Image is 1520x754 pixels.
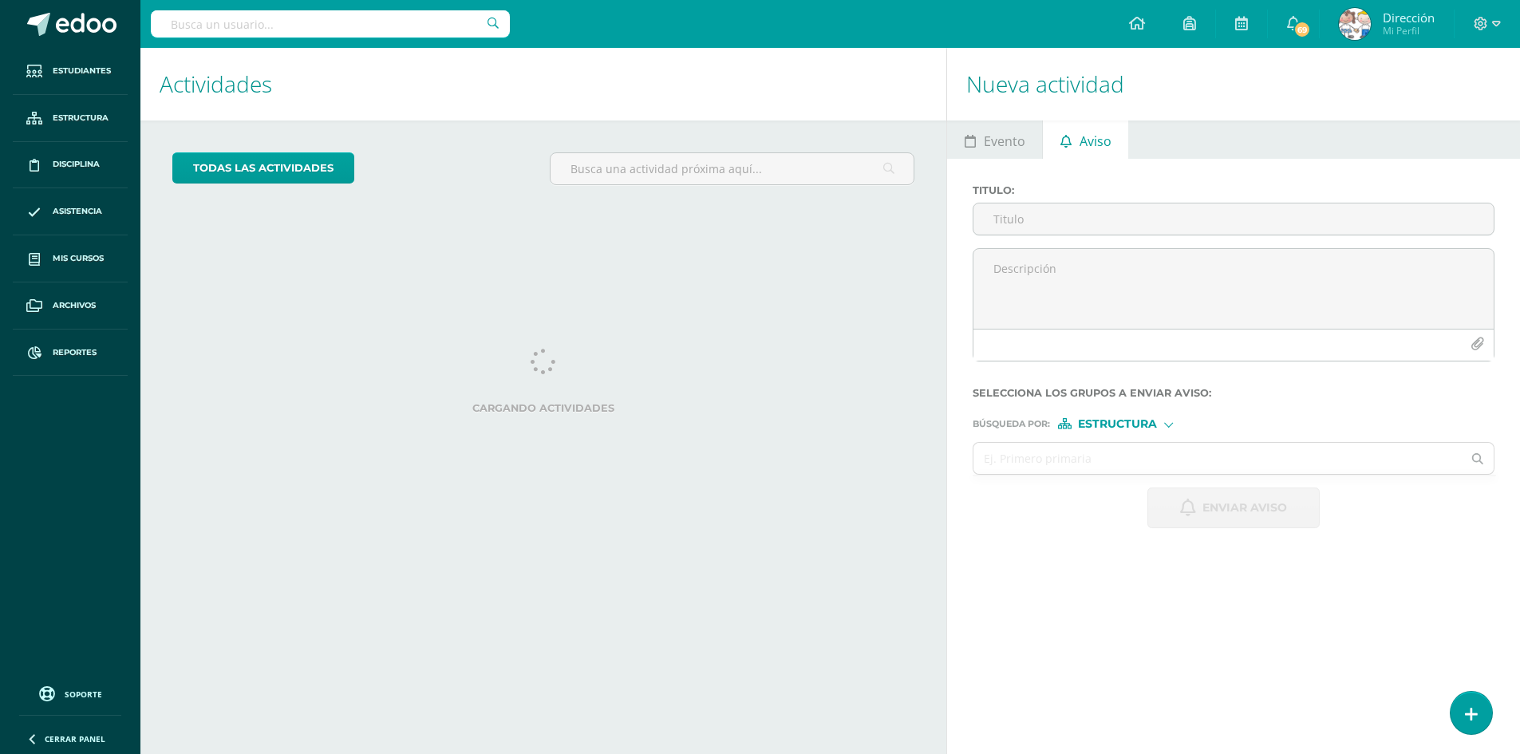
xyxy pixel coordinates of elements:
span: 69 [1293,21,1311,38]
span: Dirección [1383,10,1435,26]
a: Mis cursos [13,235,128,282]
a: Reportes [13,330,128,377]
img: b930019c8aa90c93567e6a8b9259f4f6.png [1339,8,1371,40]
span: Estructura [53,112,109,124]
a: Estructura [13,95,128,142]
span: Archivos [53,299,96,312]
a: Archivos [13,282,128,330]
label: Selecciona los grupos a enviar aviso : [973,387,1494,399]
span: Mis cursos [53,252,104,265]
span: Aviso [1080,122,1111,160]
span: Estructura [1078,420,1157,428]
span: Asistencia [53,205,102,218]
span: Disciplina [53,158,100,171]
span: Estudiantes [53,65,111,77]
input: Busca una actividad próxima aquí... [551,153,914,184]
input: Busca un usuario... [151,10,510,38]
span: Búsqueda por : [973,420,1050,428]
h1: Actividades [160,48,927,120]
label: Cargando actividades [172,402,914,414]
input: Titulo [973,203,1494,235]
div: [object Object] [1058,418,1178,429]
a: Estudiantes [13,48,128,95]
h1: Nueva actividad [966,48,1501,120]
a: todas las Actividades [172,152,354,184]
span: Reportes [53,346,97,359]
span: Mi Perfil [1383,24,1435,38]
button: Enviar aviso [1147,488,1320,528]
a: Evento [947,120,1042,159]
a: Disciplina [13,142,128,189]
a: Asistencia [13,188,128,235]
label: Titulo : [973,184,1494,196]
span: Cerrar panel [45,733,105,744]
span: Soporte [65,689,102,700]
span: Enviar aviso [1202,488,1287,527]
input: Ej. Primero primaria [973,443,1462,474]
span: Evento [984,122,1025,160]
a: Aviso [1043,120,1128,159]
a: Soporte [19,682,121,704]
